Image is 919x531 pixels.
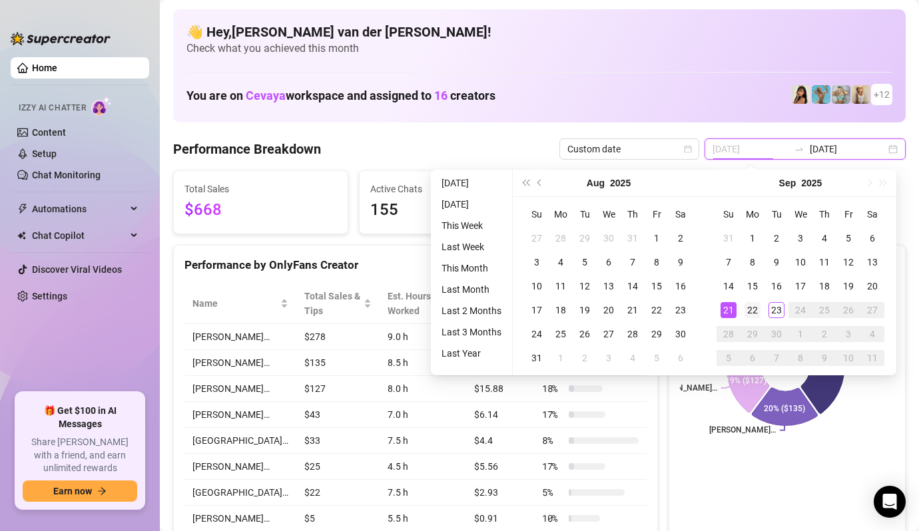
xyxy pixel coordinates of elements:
td: 2025-07-27 [525,226,549,250]
button: Last year (Control + left) [518,170,533,196]
td: 2025-10-05 [717,346,741,370]
div: 8 [745,254,761,270]
td: 4.5 h [380,454,466,480]
span: 🎁 Get $100 in AI Messages [23,405,137,431]
td: 2025-09-19 [836,274,860,298]
td: 2025-09-02 [765,226,788,250]
a: Discover Viral Videos [32,264,122,275]
div: 21 [625,302,641,318]
a: Content [32,127,66,138]
div: 20 [601,302,617,318]
span: Izzy AI Chatter [19,102,86,114]
li: [DATE] [436,175,507,191]
div: 10 [840,350,856,366]
td: $33 [296,428,380,454]
div: 18 [816,278,832,294]
h4: 👋 Hey, [PERSON_NAME] van der [PERSON_NAME] ! [186,23,892,41]
div: 25 [816,302,832,318]
div: 8 [792,350,808,366]
td: 2025-09-24 [788,298,812,322]
div: 27 [864,302,880,318]
div: 2 [577,350,593,366]
td: 2025-08-14 [621,274,645,298]
span: Custom date [567,139,691,159]
span: Active Chats [370,182,523,196]
span: Check what you achieved this month [186,41,892,56]
td: 2025-09-07 [717,250,741,274]
td: 9.0 h [380,324,466,350]
img: logo-BBDzfeDw.svg [11,32,111,45]
div: 17 [529,302,545,318]
div: 14 [625,278,641,294]
td: 2025-08-15 [645,274,669,298]
div: 1 [792,326,808,342]
td: $25 [296,454,380,480]
div: 5 [840,230,856,246]
td: 2025-07-29 [573,226,597,250]
span: 5 % [542,485,563,500]
span: 18 % [542,381,563,396]
td: 2025-08-07 [621,250,645,274]
div: 14 [721,278,737,294]
td: [PERSON_NAME]… [184,350,296,376]
div: 29 [649,326,665,342]
div: 2 [673,230,689,246]
td: $5.56 [466,454,534,480]
th: Name [184,283,296,324]
img: Megan [852,85,870,104]
div: 9 [816,350,832,366]
div: 5 [577,254,593,270]
div: 16 [768,278,784,294]
td: $135 [296,350,380,376]
th: Th [621,202,645,226]
td: 2025-08-23 [669,298,693,322]
div: 4 [816,230,832,246]
span: 16 [434,88,448,102]
td: 2025-08-16 [669,274,693,298]
div: 1 [745,230,761,246]
li: This Week [436,218,507,234]
div: 30 [673,326,689,342]
td: 2025-08-13 [597,274,621,298]
div: 27 [529,230,545,246]
td: 2025-08-08 [645,250,669,274]
th: We [597,202,621,226]
span: thunderbolt [17,204,28,214]
th: Tu [765,202,788,226]
td: $15.88 [466,376,534,402]
td: 2025-09-11 [812,250,836,274]
td: 2025-08-19 [573,298,597,322]
div: 28 [721,326,737,342]
div: 30 [601,230,617,246]
th: Sa [860,202,884,226]
div: 8 [649,254,665,270]
td: 2025-09-02 [573,346,597,370]
li: Last 3 Months [436,324,507,340]
td: 2025-08-11 [549,274,573,298]
td: [PERSON_NAME]… [184,324,296,350]
th: Total Sales & Tips [296,283,380,324]
div: 3 [601,350,617,366]
th: Sa [669,202,693,226]
td: 2025-08-29 [645,322,669,346]
span: Cevaya [246,88,286,102]
button: Choose a month [587,170,605,196]
td: 2025-09-08 [741,250,765,274]
div: 1 [553,350,569,366]
div: 15 [745,278,761,294]
td: 2025-09-30 [765,322,788,346]
th: Su [717,202,741,226]
td: 2025-09-12 [836,250,860,274]
td: 2025-09-06 [860,226,884,250]
button: Previous month (PageUp) [533,170,547,196]
div: 19 [840,278,856,294]
td: 2025-09-09 [765,250,788,274]
div: 22 [745,302,761,318]
span: Earn now [53,486,92,496]
button: Earn nowarrow-right [23,480,137,502]
td: 2025-09-05 [645,346,669,370]
div: 4 [553,254,569,270]
td: $4.4 [466,428,534,454]
td: 2025-09-01 [549,346,573,370]
img: Olivia [832,85,850,104]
